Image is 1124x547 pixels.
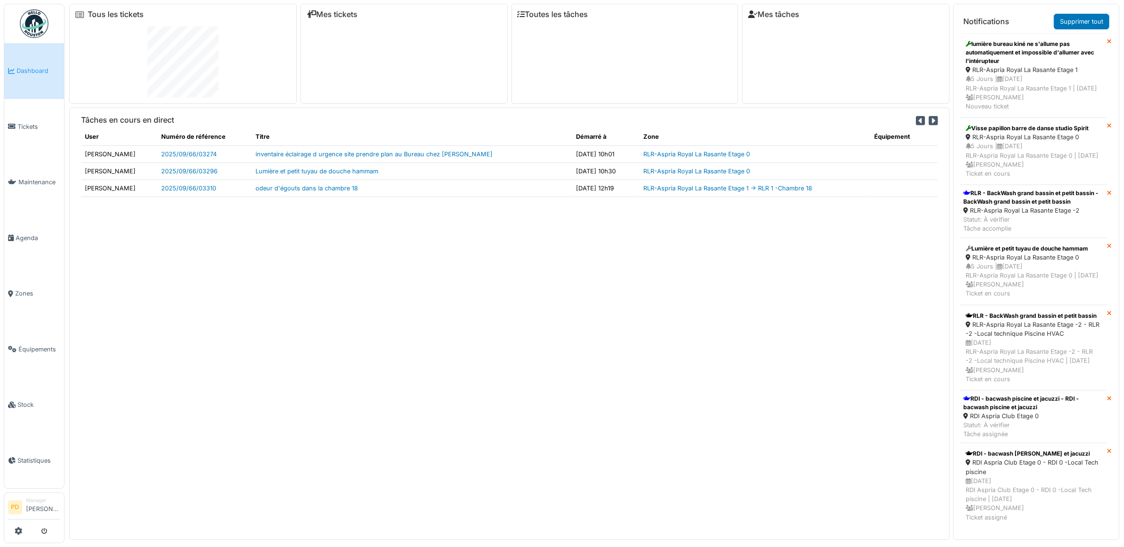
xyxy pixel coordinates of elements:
div: RDI - bacwash [PERSON_NAME] et jacuzzi [966,449,1101,458]
div: Visse papillon barre de danse studio Spirit [966,124,1101,133]
a: RDI - bacwash piscine et jacuzzi - RDI - bacwash piscine et jacuzzi RDI Aspria Club Etage 0 Statu... [960,390,1107,443]
td: [PERSON_NAME] [81,179,157,197]
a: inventaire éclairage d urgence site prendre plan au Bureau chez [PERSON_NAME] [256,151,493,158]
a: PD Manager[PERSON_NAME] [8,497,60,520]
li: [PERSON_NAME] [26,497,60,517]
a: lumière bureau kiné ne s'allume pas automatiquement et impossible d'allumer avec l'intérupteur RL... [960,33,1107,117]
span: translation missing: fr.shared.user [85,133,99,140]
td: [DATE] 12h19 [572,179,640,197]
a: Mes tâches [748,10,799,19]
a: Zones [4,266,64,322]
a: RLR-Aspria Royal La Rasante Etage 1 -> RLR 1 -Chambre 18 [643,185,812,192]
th: Démarré à [572,128,640,145]
div: Statut: À vérifier Tâche assignée [963,421,1103,439]
a: Stock [4,377,64,433]
a: 2025/09/66/03274 [161,151,217,158]
div: RDI Aspria Club Etage 0 [963,412,1103,421]
th: Titre [252,128,572,145]
a: Lumière et petit tuyau de douche hammam RLR-Aspria Royal La Rasante Etage 0 5 Jours |[DATE]RLR-As... [960,238,1107,305]
a: Agenda [4,210,64,266]
a: RLR - BackWash grand bassin et petit bassin - BackWash grand bassin et petit bassin RLR-Aspria Ro... [960,185,1107,238]
div: RLR - BackWash grand bassin et petit bassin - BackWash grand bassin et petit bassin [963,189,1103,206]
h6: Tâches en cours en direct [81,116,174,125]
a: Visse papillon barre de danse studio Spirit RLR-Aspria Royal La Rasante Etage 0 5 Jours |[DATE]RL... [960,117,1107,185]
div: Lumière et petit tuyau de douche hammam [966,244,1101,253]
a: Lumière et petit tuyau de douche hammam [256,168,378,175]
a: RLR-Aspria Royal La Rasante Etage 0 [643,168,750,175]
td: [PERSON_NAME] [81,145,157,162]
a: Mes tickets [307,10,357,19]
div: RLR-Aspria Royal La Rasante Etage 0 [966,253,1101,262]
div: RDI - bacwash piscine et jacuzzi - RDI - bacwash piscine et jacuzzi [963,395,1103,412]
div: RLR-Aspria Royal La Rasante Etage -2 - RLR -2 -Local technique Piscine HVAC [966,320,1101,338]
div: 5 Jours | [DATE] RLR-Aspria Royal La Rasante Etage 0 | [DATE] [PERSON_NAME] Ticket en cours [966,262,1101,298]
div: [DATE] RLR-Aspria Royal La Rasante Etage -2 - RLR -2 -Local technique Piscine HVAC | [DATE] [PERS... [966,338,1101,384]
th: Zone [640,128,870,145]
div: RLR-Aspria Royal La Rasante Etage 1 [966,65,1101,74]
div: 5 Jours | [DATE] RLR-Aspria Royal La Rasante Etage 1 | [DATE] [PERSON_NAME] Nouveau ticket [966,74,1101,111]
div: [DATE] RDI Aspria Club Etage 0 - RDI 0 -Local Tech piscine | [DATE] [PERSON_NAME] Ticket assigné [966,476,1101,522]
a: RLR-Aspria Royal La Rasante Etage 0 [643,151,750,158]
span: Équipements [18,345,60,354]
a: Tickets [4,99,64,155]
a: Équipements [4,322,64,377]
span: Statistiques [18,456,60,465]
a: Statistiques [4,433,64,489]
a: Toutes les tâches [518,10,588,19]
h6: Notifications [963,17,1009,26]
a: RDI - bacwash [PERSON_NAME] et jacuzzi RDI Aspria Club Etage 0 - RDI 0 -Local Tech piscine [DATE]... [960,443,1107,528]
div: RLR-Aspria Royal La Rasante Etage -2 [963,206,1103,215]
div: RLR - BackWash grand bassin et petit bassin [966,312,1101,320]
a: 2025/09/66/03296 [161,168,218,175]
a: 2025/09/66/03310 [161,185,216,192]
span: Dashboard [17,66,60,75]
div: Statut: À vérifier Tâche accomplie [963,215,1103,233]
li: PD [8,500,22,514]
span: Agenda [16,233,60,242]
td: [DATE] 10h30 [572,162,640,179]
a: odeur d'égouts dans la chambre 18 [256,185,358,192]
a: Tous les tickets [88,10,144,19]
span: Maintenance [18,178,60,187]
div: RDI Aspria Club Etage 0 - RDI 0 -Local Tech piscine [966,458,1101,476]
a: Maintenance [4,154,64,210]
img: Badge_color-CXgf-gQk.svg [20,9,48,38]
a: Dashboard [4,43,64,99]
th: Équipement [870,128,938,145]
td: [DATE] 10h01 [572,145,640,162]
span: Stock [18,400,60,409]
span: Tickets [18,122,60,131]
a: RLR - BackWash grand bassin et petit bassin RLR-Aspria Royal La Rasante Etage -2 - RLR -2 -Local ... [960,305,1107,390]
span: Zones [15,289,60,298]
a: Supprimer tout [1054,14,1109,29]
div: Manager [26,497,60,504]
div: lumière bureau kiné ne s'allume pas automatiquement et impossible d'allumer avec l'intérupteur [966,40,1101,65]
div: RLR-Aspria Royal La Rasante Etage 0 [966,133,1101,142]
th: Numéro de référence [157,128,252,145]
div: 5 Jours | [DATE] RLR-Aspria Royal La Rasante Etage 0 | [DATE] [PERSON_NAME] Ticket en cours [966,142,1101,178]
td: [PERSON_NAME] [81,162,157,179]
